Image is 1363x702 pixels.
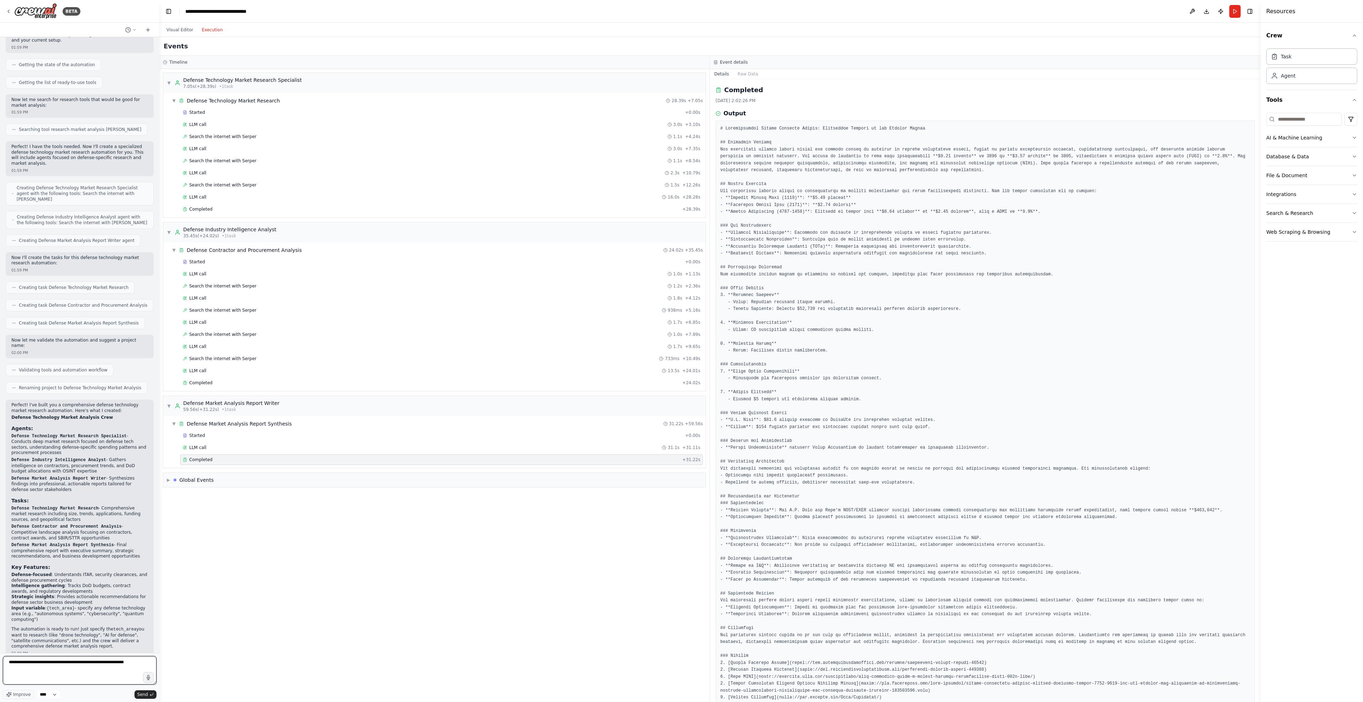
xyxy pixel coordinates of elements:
[113,627,137,632] code: tech_area
[17,214,148,226] span: Creating Defense Industry Intelligence Analyst agent with the following tools: Search the interne...
[1245,6,1255,16] button: Hide right sidebar
[189,344,206,349] span: LLM call
[3,690,34,699] button: Improve
[167,80,171,86] span: ▼
[11,506,148,523] p: - Comprehensive market research including size, trends, applications, funding sources, and geopol...
[11,476,106,481] code: Defense Market Analysis Report Writer
[189,122,206,127] span: LLM call
[11,606,45,611] strong: Input variable
[685,421,703,427] span: + 59.56s
[189,146,206,152] span: LLM call
[673,344,682,349] span: 1.7s
[685,110,700,115] span: + 0.00s
[11,594,54,599] strong: Strategic insights
[673,332,682,337] span: 1.0s
[169,59,187,65] h3: Timeline
[19,385,141,391] span: Renaming project to Defense Technology Market Analysis
[172,247,176,253] span: ▼
[685,344,700,349] span: + 9.65s
[11,498,29,503] strong: Tasks:
[187,420,292,427] div: Defense Market Analysis Report Synthesis
[134,690,157,699] button: Send
[11,506,99,511] code: Defense Technology Market Research
[688,98,703,104] span: + 7.05s
[189,380,212,386] span: Completed
[1281,53,1292,60] div: Task
[716,98,1255,104] div: [DATE] 2:02:26 PM
[183,226,276,233] div: Defense Industry Intelligence Analyst
[122,26,139,34] button: Switch to previous chat
[673,295,682,301] span: 1.8s
[682,445,700,450] span: + 31.11s
[189,158,256,164] span: Search the internet with Serper
[682,206,700,212] span: + 28.39s
[11,433,148,456] p: - Conducts deep market research focused on defense tech sectors, understanding defense-specific s...
[673,146,682,152] span: 3.0s
[685,433,700,438] span: + 0.00s
[187,247,302,254] div: Defense Contractor and Procurement Analysis
[1281,72,1295,79] div: Agent
[11,168,148,173] div: 01:59 PM
[189,182,256,188] span: Search the internet with Serper
[668,194,679,200] span: 16.0s
[19,285,128,290] span: Creating task Defense Technology Market Research
[710,69,733,79] button: Details
[179,476,214,484] div: Global Events
[673,283,682,289] span: 1.2s
[187,97,280,104] div: Defense Technology Market Research
[673,122,682,127] span: 3.0s
[167,229,171,235] span: ▼
[19,367,107,373] span: Validating tools and automation workflow
[185,8,265,15] nav: breadcrumb
[1266,166,1357,185] button: File & Document
[685,295,700,301] span: + 4.12s
[19,127,141,132] span: Searching tool research market analysis [PERSON_NAME]
[685,259,700,265] span: + 0.00s
[685,134,700,139] span: + 4.24s
[682,368,700,374] span: + 24.01s
[189,433,205,438] span: Started
[189,271,206,277] span: LLM call
[11,572,52,577] strong: Defense-focused
[11,97,148,108] p: Now let me search for research tools that would be good for market analysis:
[172,98,176,104] span: ▼
[11,651,148,656] div: 02:00 PM
[1266,223,1357,241] button: Web Scraping & Browsing
[670,170,679,176] span: 2.3s
[11,426,33,431] strong: Agents:
[189,110,205,115] span: Started
[724,85,763,95] h2: Completed
[11,457,148,474] p: - Gathers intelligence on contractors, procurement trends, and DoD budget allocations with OSINT ...
[1266,204,1357,222] button: Search & Research
[189,170,206,176] span: LLM call
[669,247,684,253] span: 24.02s
[11,564,50,570] strong: Key Features:
[19,320,139,326] span: Creating task Defense Market Analysis Report Synthesis
[11,542,148,559] p: - Final comprehensive report with executive summary, strategic recommendations, and business deve...
[222,233,236,239] span: • 1 task
[189,320,206,325] span: LLM call
[197,26,227,34] button: Execution
[11,543,114,548] code: Defense Market Analysis Report Synthesis
[172,421,176,427] span: ▼
[1266,46,1357,90] div: Crew
[682,182,700,188] span: + 12.26s
[189,307,256,313] span: Search the internet with Serper
[682,170,700,176] span: + 10.79s
[189,332,256,337] span: Search the internet with Serper
[685,247,703,253] span: + 35.45s
[189,295,206,301] span: LLM call
[11,524,148,541] p: - Competitive landscape analysis focusing on contractors, contract awards, and SBIR/STTR opportun...
[673,271,682,277] span: 1.0s
[189,134,256,139] span: Search the internet with Serper
[682,194,700,200] span: + 28.28s
[733,69,763,79] button: Raw Data
[668,307,682,313] span: 938ms
[183,233,219,239] span: 35.45s (+24.02s)
[1266,128,1357,147] button: AI & Machine Learning
[673,134,682,139] span: 1.1s
[682,457,700,463] span: + 31.22s
[11,268,148,273] div: 01:59 PM
[685,320,700,325] span: + 6.85s
[672,98,686,104] span: 28.39s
